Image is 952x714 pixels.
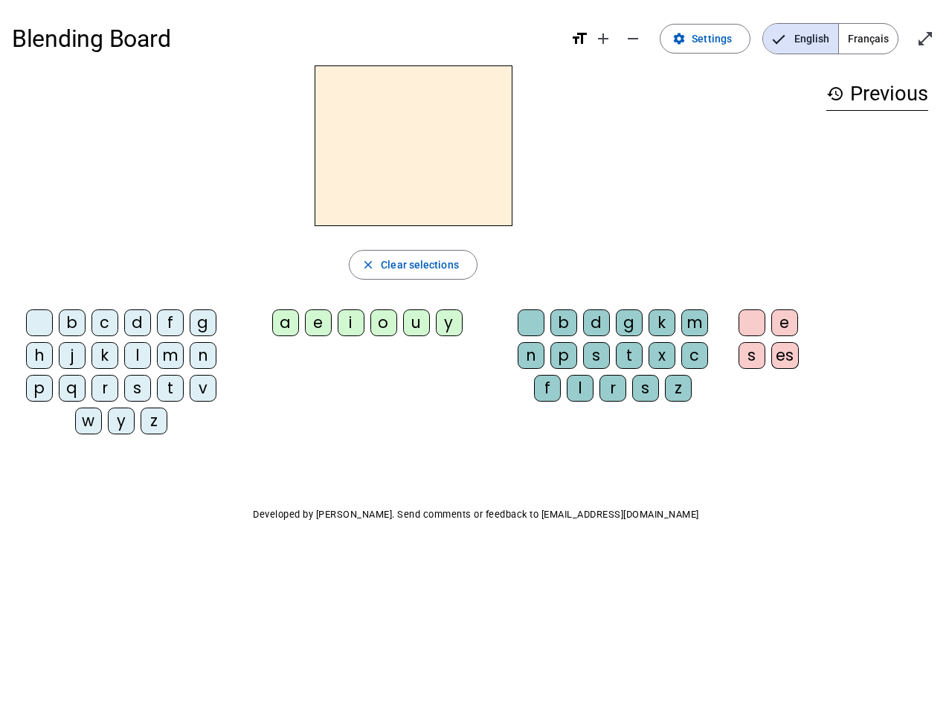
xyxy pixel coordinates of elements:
div: p [550,342,577,369]
button: Settings [660,24,750,54]
div: l [124,342,151,369]
mat-icon: remove [624,30,642,48]
p: Developed by [PERSON_NAME]. Send comments or feedback to [EMAIL_ADDRESS][DOMAIN_NAME] [12,506,940,524]
div: s [583,342,610,369]
mat-icon: add [594,30,612,48]
span: Settings [692,30,732,48]
div: g [616,309,643,336]
div: a [272,309,299,336]
mat-icon: close [361,258,375,271]
div: u [403,309,430,336]
div: y [436,309,463,336]
div: g [190,309,216,336]
div: d [124,309,151,336]
div: p [26,375,53,402]
div: s [632,375,659,402]
div: c [681,342,708,369]
div: i [338,309,364,336]
mat-button-toggle-group: Language selection [762,23,898,54]
div: f [534,375,561,402]
button: Enter full screen [910,24,940,54]
div: r [91,375,118,402]
span: English [763,24,838,54]
mat-icon: settings [672,32,686,45]
mat-icon: open_in_full [916,30,934,48]
h3: Previous [826,77,928,111]
div: x [649,342,675,369]
div: s [124,375,151,402]
span: Clear selections [381,256,459,274]
button: Decrease font size [618,24,648,54]
div: j [59,342,86,369]
div: z [141,408,167,434]
div: f [157,309,184,336]
div: v [190,375,216,402]
h1: Blending Board [12,15,559,62]
div: r [599,375,626,402]
div: q [59,375,86,402]
div: n [518,342,544,369]
div: h [26,342,53,369]
button: Clear selections [349,250,477,280]
div: y [108,408,135,434]
div: z [665,375,692,402]
div: b [59,309,86,336]
div: s [739,342,765,369]
div: w [75,408,102,434]
div: n [190,342,216,369]
div: es [771,342,799,369]
mat-icon: history [826,85,844,103]
div: b [550,309,577,336]
div: o [370,309,397,336]
div: k [649,309,675,336]
div: t [157,375,184,402]
div: d [583,309,610,336]
div: c [91,309,118,336]
div: l [567,375,594,402]
div: e [771,309,798,336]
div: t [616,342,643,369]
div: k [91,342,118,369]
span: Français [839,24,898,54]
div: m [681,309,708,336]
div: m [157,342,184,369]
mat-icon: format_size [570,30,588,48]
div: e [305,309,332,336]
button: Increase font size [588,24,618,54]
